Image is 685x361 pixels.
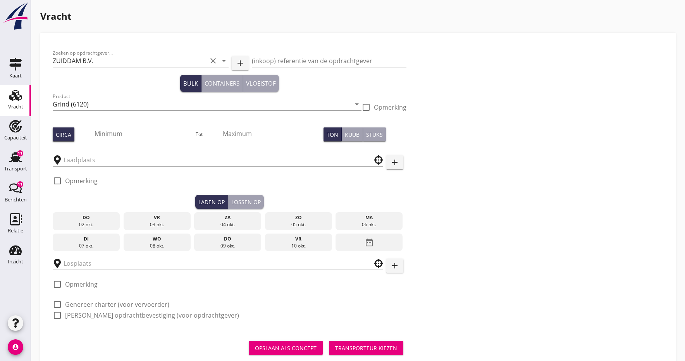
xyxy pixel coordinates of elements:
input: Zoeken op opdrachtgever... [53,55,207,67]
div: 02 okt. [55,221,118,228]
div: do [196,236,260,242]
div: ma [337,214,401,221]
div: Laden op [198,198,225,206]
button: Stuks [363,127,386,141]
div: Berichten [5,197,27,202]
div: vr [267,236,330,242]
div: Relatie [8,228,23,233]
div: Inzicht [8,259,23,264]
button: Containers [201,75,243,92]
i: account_circle [8,339,23,355]
div: Containers [205,79,239,88]
div: za [196,214,260,221]
div: Lossen op [231,198,261,206]
div: Kaart [9,73,22,78]
div: Transporteur kiezen [335,344,397,352]
input: Losplaats [64,257,361,270]
div: Capaciteit [4,135,27,140]
button: Circa [53,127,74,141]
div: Kuub [345,131,360,139]
div: 05 okt. [267,221,330,228]
div: 10 okt. [267,242,330,249]
i: add [236,58,245,68]
div: Transport [4,166,27,171]
div: 07 okt. [55,242,118,249]
input: (inkoop) referentie van de opdrachtgever [252,55,406,67]
i: arrow_drop_down [219,56,229,65]
div: wo [125,236,189,242]
div: do [55,214,118,221]
label: Genereer charter (voor vervoerder) [65,301,169,308]
button: Vloeistof [243,75,279,92]
div: di [55,236,118,242]
label: Opmerking [374,103,406,111]
input: Maximum [223,127,324,140]
label: Opmerking [65,177,98,185]
input: Product [53,98,351,110]
input: Minimum [95,127,195,140]
div: 11 [17,181,23,187]
h1: Vracht [40,9,676,23]
button: Bulk [180,75,201,92]
div: Circa [56,131,71,139]
button: Kuub [342,127,363,141]
i: add [390,158,399,167]
div: 08 okt. [125,242,189,249]
div: 06 okt. [337,221,401,228]
div: 09 okt. [196,242,260,249]
i: date_range [365,236,374,249]
div: 04 okt. [196,221,260,228]
div: Tot [196,131,223,138]
div: vr [125,214,189,221]
div: Stuks [366,131,383,139]
div: Bulk [183,79,198,88]
div: 03 okt. [125,221,189,228]
button: Laden op [195,195,228,209]
div: Ton [327,131,338,139]
img: logo-small.a267ee39.svg [2,2,29,31]
div: zo [267,214,330,221]
input: Laadplaats [64,154,361,166]
button: Transporteur kiezen [329,341,403,355]
i: clear [208,56,218,65]
i: add [390,261,399,270]
i: arrow_drop_down [352,100,361,109]
div: Vloeistof [246,79,276,88]
label: Opmerking [65,280,98,288]
button: Ton [324,127,342,141]
button: Opslaan als concept [249,341,323,355]
div: Opslaan als concept [255,344,317,352]
button: Lossen op [228,195,264,209]
div: 11 [17,150,23,156]
div: Vracht [8,104,23,109]
label: [PERSON_NAME] opdrachtbevestiging (voor opdrachtgever) [65,311,239,319]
